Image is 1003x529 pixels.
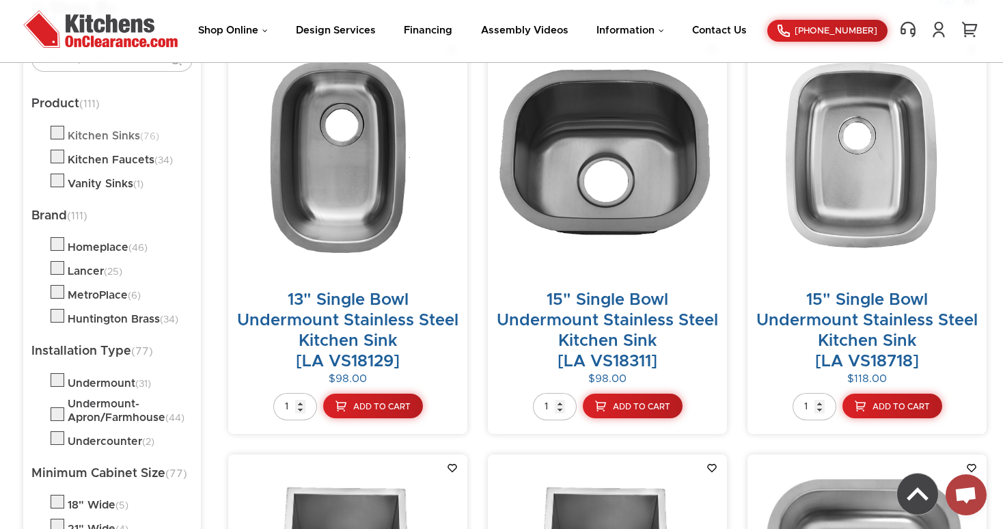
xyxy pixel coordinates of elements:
[68,288,141,302] div: MetroPlace
[104,267,122,277] span: (25)
[296,25,376,36] a: Design Services
[323,394,423,418] a: Add To Cart
[847,373,887,384] strong: $118.00
[747,37,987,276] img: prodmain_84742_lancer_vs18718.png
[128,291,141,301] span: (6)
[31,208,193,224] h5: Brand
[31,466,193,482] h5: Minimum Cabinet Size
[198,25,268,36] a: Shop Online
[481,25,568,36] a: Assembly Videos
[165,468,187,479] span: (77)
[946,474,987,515] div: Open chat
[897,474,938,515] img: Back to top
[237,292,458,370] a: 13" Single Bowl Undermount Stainless Steel Kitchen Sink[LA VS18129]
[160,315,178,325] span: (34)
[23,10,178,48] img: Kitchens On Clearance
[596,25,664,36] a: Information
[68,397,188,424] div: Undermount-Apron/Farmhouse
[31,344,193,360] h5: Installation Type
[613,403,670,411] span: Add To Cart
[67,211,87,221] span: (111)
[756,292,978,370] a: 15" Single Bowl Undermount Stainless Steel Kitchen Sink[LA VS18718]
[68,435,154,448] div: Undercounter
[68,241,148,254] div: Homeplace
[68,377,151,390] div: Undermount
[68,153,173,167] div: Kitchen Faucets
[842,394,942,418] a: Add To Cart
[329,373,367,384] strong: $98.00
[135,379,151,389] span: (31)
[68,498,128,512] div: 18" Wide
[353,403,411,411] span: Add To Cart
[692,25,747,36] a: Contact Us
[68,129,159,143] div: Kitchen Sinks
[31,96,193,112] h5: Product
[133,180,143,189] span: (1)
[488,37,727,276] img: prodmain_84741_lancer_vs18311.png
[131,346,153,357] span: (77)
[583,394,683,418] a: Add To Cart
[497,292,718,370] a: 15" Single Bowl Undermount Stainless Steel Kitchen Sink[LA VS18311]
[142,437,154,447] span: (2)
[68,177,143,191] div: Vanity Sinks
[404,25,452,36] a: Financing
[228,37,467,276] img: prodmain_84762_lancer_vs18129_2.1.jpg
[588,373,627,384] strong: $98.00
[79,98,100,109] span: (111)
[68,264,122,278] div: Lancer
[767,20,888,42] a: [PHONE_NUMBER]
[115,501,128,511] span: (5)
[154,156,173,165] span: (34)
[795,27,877,36] span: [PHONE_NUMBER]
[128,243,148,253] span: (46)
[140,132,159,141] span: (76)
[873,403,930,411] span: Add To Cart
[68,312,178,326] div: Huntington Brass
[165,413,184,423] span: (44)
